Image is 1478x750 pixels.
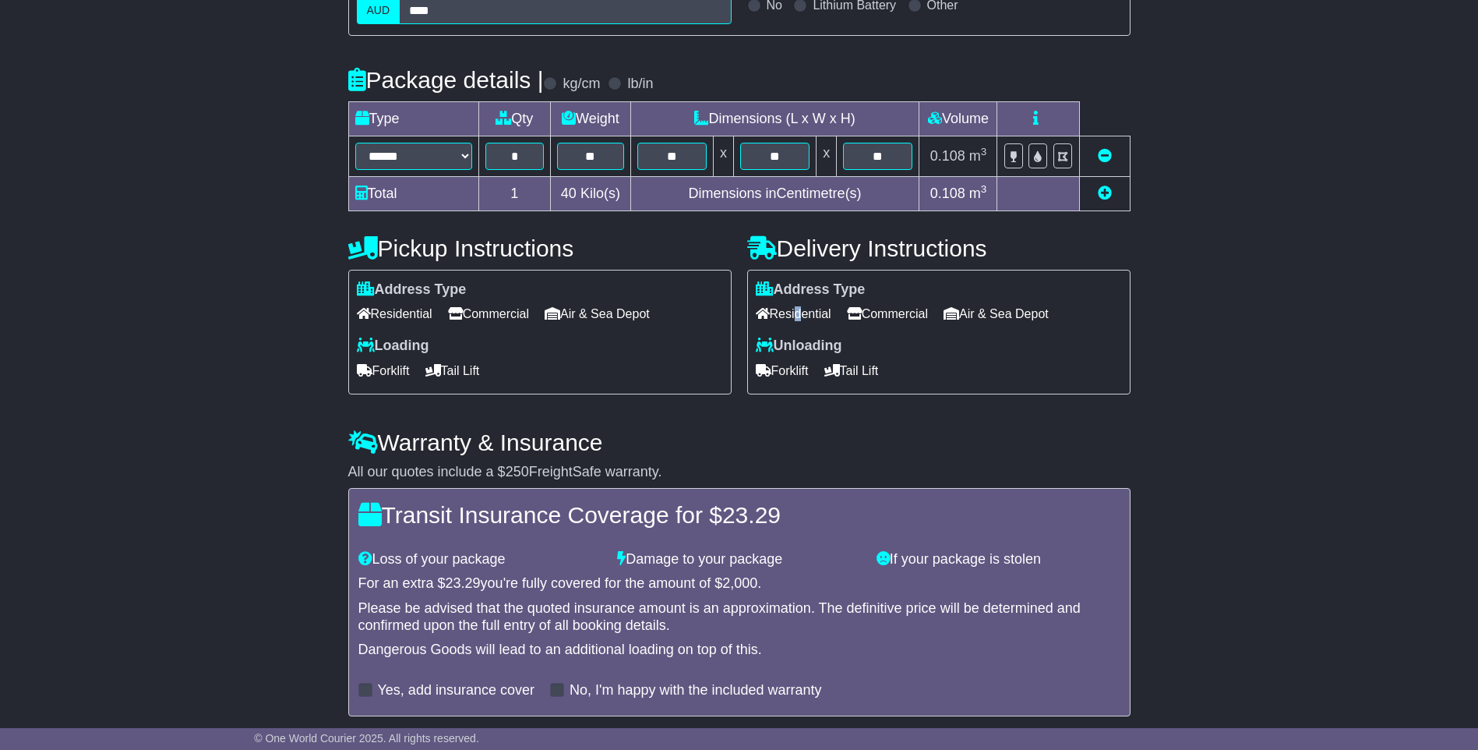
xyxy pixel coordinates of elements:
td: Dimensions (L x W x H) [630,101,919,136]
span: Air & Sea Depot [944,302,1049,326]
td: x [817,136,837,176]
span: 40 [561,186,577,201]
span: m [969,186,987,201]
label: kg/cm [563,76,600,93]
h4: Package details | [348,67,544,93]
span: 2,000 [722,575,757,591]
span: Commercial [847,302,928,326]
h4: Delivery Instructions [747,235,1131,261]
td: Type [348,101,478,136]
span: 250 [506,464,529,479]
div: Dangerous Goods will lead to an additional loading on top of this. [358,642,1120,659]
sup: 3 [981,183,987,195]
span: 23.29 [722,502,781,528]
span: 0.108 [930,148,965,164]
span: Forklift [756,359,809,383]
td: Dimensions in Centimetre(s) [630,176,919,210]
h4: Pickup Instructions [348,235,732,261]
span: Residential [357,302,432,326]
span: Residential [756,302,831,326]
div: For an extra $ you're fully covered for the amount of $ . [358,575,1120,593]
span: © One World Courier 2025. All rights reserved. [254,732,479,745]
div: If your package is stolen [869,551,1128,568]
label: Address Type [756,281,866,299]
div: Damage to your package [609,551,869,568]
h4: Transit Insurance Coverage for $ [358,502,1120,528]
label: Loading [357,338,429,355]
label: Unloading [756,338,842,355]
span: 0.108 [930,186,965,201]
div: Loss of your package [351,551,610,568]
a: Add new item [1098,186,1112,201]
label: No, I'm happy with the included warranty [570,682,822,699]
td: Volume [919,101,997,136]
label: Address Type [357,281,467,299]
span: Forklift [357,359,410,383]
h4: Warranty & Insurance [348,430,1131,455]
span: Tail Lift [425,359,480,383]
td: Total [348,176,478,210]
div: All our quotes include a $ FreightSafe warranty. [348,464,1131,481]
span: Commercial [448,302,529,326]
div: Please be advised that the quoted insurance amount is an approximation. The definitive price will... [358,600,1120,634]
sup: 3 [981,146,987,157]
label: Yes, add insurance cover [378,682,534,699]
td: 1 [478,176,551,210]
span: m [969,148,987,164]
label: lb/in [627,76,653,93]
span: Air & Sea Depot [545,302,650,326]
td: Kilo(s) [551,176,631,210]
span: Tail Lift [824,359,879,383]
span: 23.29 [446,575,481,591]
td: Weight [551,101,631,136]
a: Remove this item [1098,148,1112,164]
td: Qty [478,101,551,136]
td: x [713,136,733,176]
